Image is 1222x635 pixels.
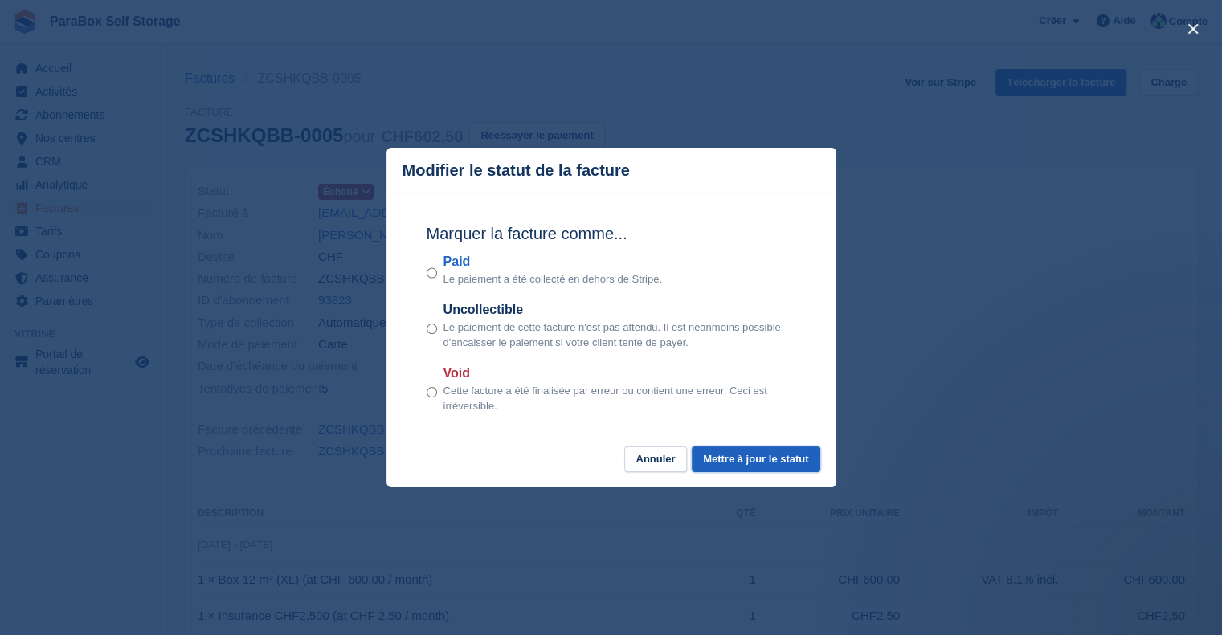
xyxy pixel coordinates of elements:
label: Paid [443,252,662,271]
p: Cette facture a été finalisée par erreur ou contient une erreur. Ceci est irréversible. [443,383,796,414]
p: Modifier le statut de la facture [403,161,630,180]
label: Void [443,364,796,383]
label: Uncollectible [443,300,796,320]
p: Le paiement de cette facture n'est pas attendu. Il est néanmoins possible d'encaisser le paiement... [443,320,796,351]
button: Annuler [624,446,686,473]
p: Le paiement a été collecté en dehors de Stripe. [443,271,662,287]
h2: Marquer la facture comme... [427,222,796,246]
button: close [1180,16,1206,42]
button: Mettre à jour le statut [692,446,819,473]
